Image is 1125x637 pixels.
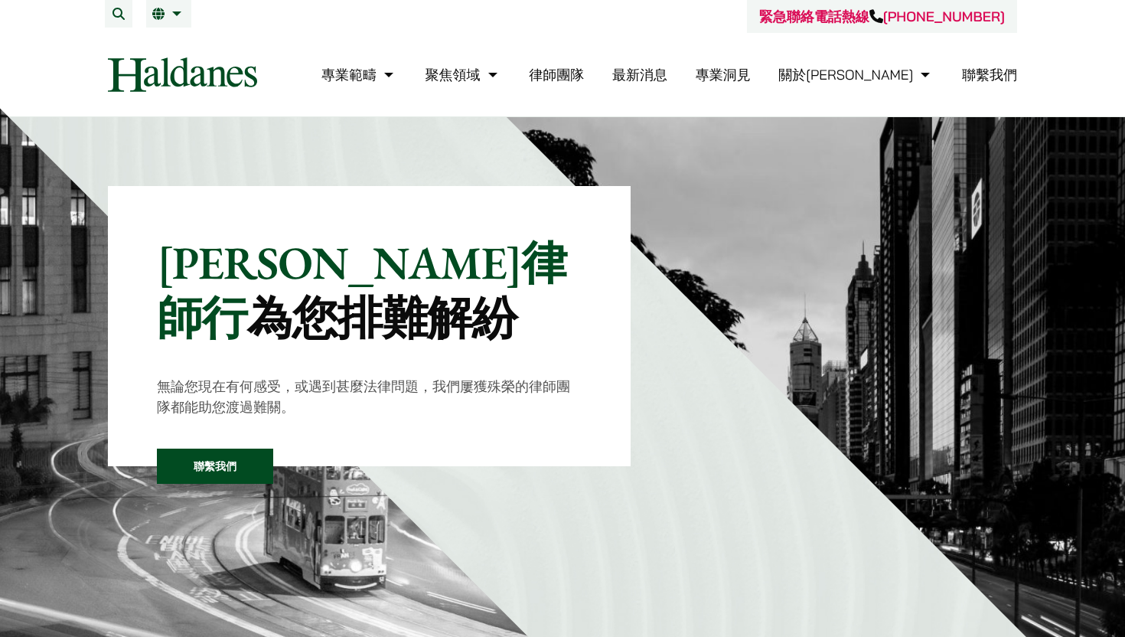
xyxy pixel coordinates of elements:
a: 緊急聯絡電話熱線[PHONE_NUMBER] [759,8,1005,25]
a: 聯繫我們 [962,66,1017,83]
a: 律師團隊 [529,66,584,83]
mark: 為您排難解紛 [247,288,517,348]
p: [PERSON_NAME]律師行 [157,235,582,345]
a: 專業洞見 [696,66,751,83]
a: 繁 [152,8,185,20]
a: 聯繫我們 [157,449,273,484]
p: 無論您現在有何感受，或遇到甚麼法律問題，我們屢獲殊榮的律師團隊都能助您渡過難關。 [157,376,582,417]
a: 聚焦領域 [426,66,501,83]
img: Logo of Haldanes [108,57,257,92]
a: 專業範疇 [321,66,397,83]
a: 最新消息 [612,66,667,83]
a: 關於何敦 [778,66,934,83]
